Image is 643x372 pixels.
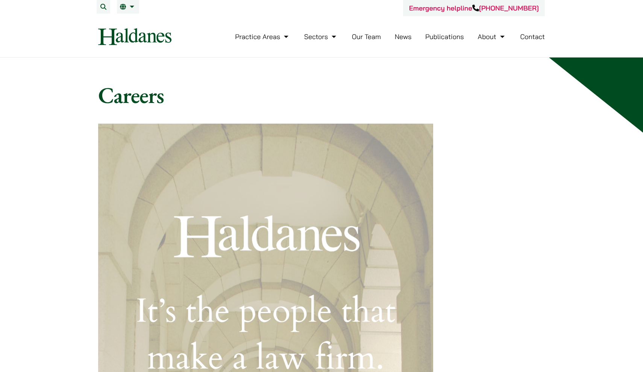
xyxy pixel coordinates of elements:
a: Contact [520,32,545,41]
a: EN [120,4,136,10]
a: Publications [425,32,464,41]
a: Emergency helpline[PHONE_NUMBER] [409,4,539,12]
h1: Careers [98,82,545,109]
a: Our Team [352,32,381,41]
a: Practice Areas [235,32,290,41]
a: News [395,32,412,41]
img: Logo of Haldanes [98,28,171,45]
a: About [478,32,506,41]
a: Sectors [304,32,338,41]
